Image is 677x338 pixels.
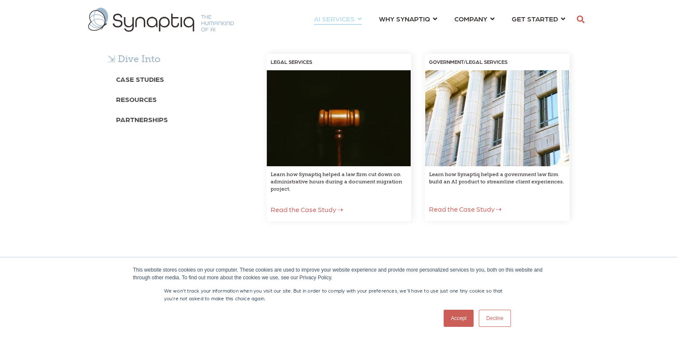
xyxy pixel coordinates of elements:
a: COMPANY [454,11,495,27]
a: GET STARTED [512,11,565,27]
a: Decline [479,310,510,327]
span: GET STARTED [512,13,558,24]
a: Accept [444,310,474,327]
div: This website stores cookies on your computer. These cookies are used to improve your website expe... [133,266,544,281]
a: AI SERVICES [314,11,362,27]
a: WHY SYNAPTIQ [379,11,437,27]
span: AI SERVICES [314,13,355,24]
nav: menu [305,4,574,35]
span: WHY SYNAPTIQ [379,13,430,24]
img: synaptiq logo-1 [88,8,234,32]
span: COMPANY [454,13,487,24]
p: We won't track your information when you visit our site. But in order to comply with your prefere... [164,287,513,302]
